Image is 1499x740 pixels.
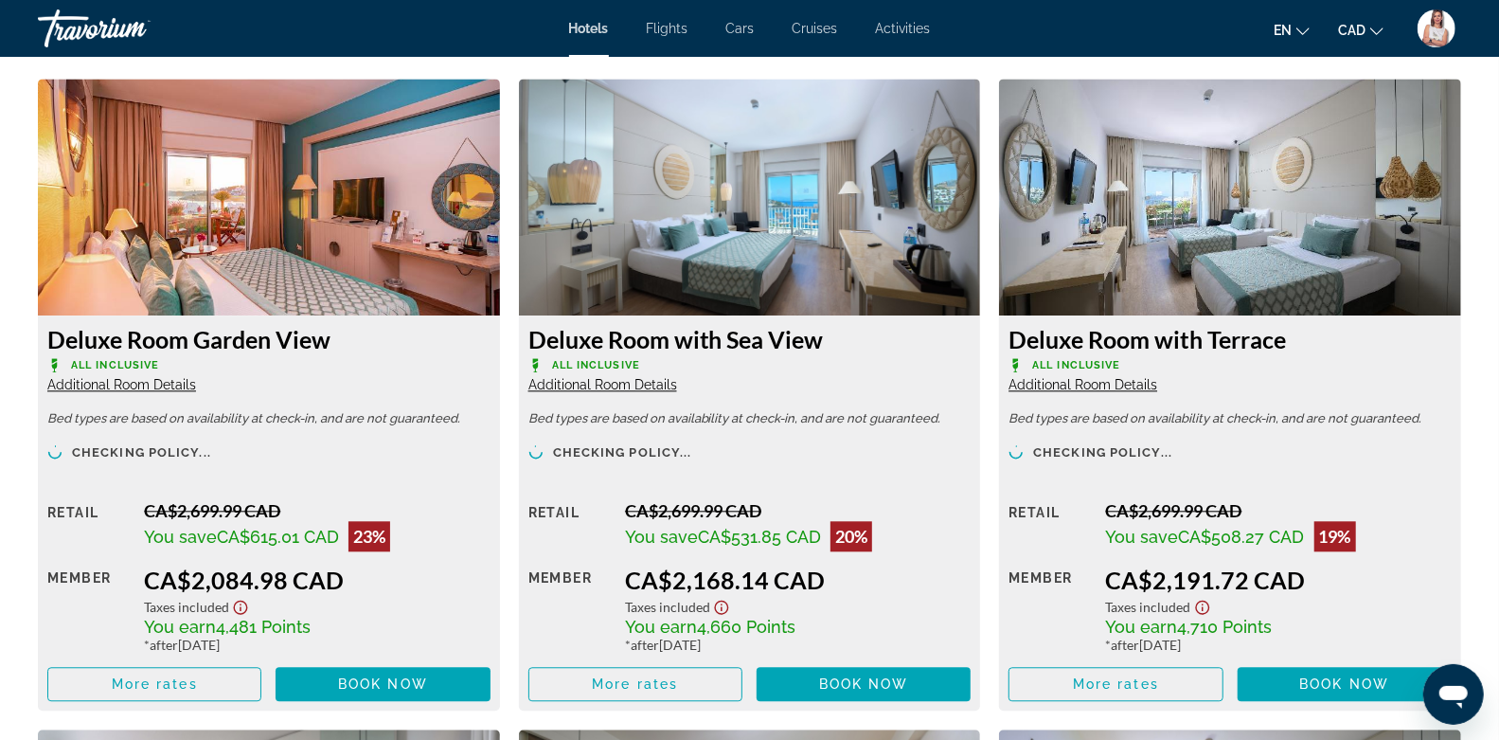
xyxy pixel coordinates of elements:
[112,677,198,692] span: More rates
[1178,617,1273,637] span: 4,710 Points
[47,667,261,701] button: More rates
[1112,637,1140,653] span: after
[1412,9,1461,48] button: User Menu
[144,500,490,521] div: CA$2,699.99 CAD
[793,21,838,36] a: Cruises
[47,377,196,392] span: Additional Room Details
[569,21,609,36] a: Hotels
[528,566,611,653] div: Member
[47,500,130,551] div: Retail
[1423,664,1484,725] iframe: Button to launch messaging window
[1314,521,1356,551] div: 19%
[1274,23,1292,38] span: en
[1008,377,1157,392] span: Additional Room Details
[144,599,229,615] span: Taxes included
[47,412,491,425] p: Bed types are based on availability at check-in, and are not guaranteed.
[217,527,339,547] span: CA$615.01 CAD
[1179,527,1305,547] span: CA$508.27 CAD
[1106,617,1178,637] span: You earn
[38,4,227,53] a: Travorium
[625,527,698,547] span: You save
[71,359,159,371] span: All Inclusive
[1418,9,1455,47] img: User image
[1338,23,1365,38] span: CAD
[631,637,659,653] span: after
[625,617,697,637] span: You earn
[150,637,178,653] span: after
[1338,16,1383,44] button: Change currency
[528,500,611,551] div: Retail
[1274,16,1310,44] button: Change language
[229,594,252,616] button: Show Taxes and Fees disclaimer
[625,637,971,653] div: * [DATE]
[144,566,490,594] div: CA$2,084.98 CAD
[830,521,872,551] div: 20%
[1032,359,1120,371] span: All Inclusive
[625,566,971,594] div: CA$2,168.14 CAD
[519,79,981,316] img: Deluxe Room with Sea View
[1106,566,1452,594] div: CA$2,191.72 CAD
[553,446,692,459] span: Checking policy...
[72,446,211,459] span: Checking policy...
[1008,500,1091,551] div: Retail
[698,527,821,547] span: CA$531.85 CAD
[528,377,677,392] span: Additional Room Details
[876,21,931,36] a: Activities
[625,599,710,615] span: Taxes included
[1033,446,1172,459] span: Checking policy...
[1106,599,1191,615] span: Taxes included
[348,521,390,551] div: 23%
[1008,412,1452,425] p: Bed types are based on availability at check-in, and are not guaranteed.
[1008,325,1452,353] h3: Deluxe Room with Terrace
[528,412,972,425] p: Bed types are based on availability at check-in, and are not guaranteed.
[625,500,971,521] div: CA$2,699.99 CAD
[144,617,216,637] span: You earn
[47,566,130,653] div: Member
[647,21,688,36] a: Flights
[38,79,500,316] img: Deluxe Room Garden View
[1106,527,1179,547] span: You save
[999,79,1461,316] img: Deluxe Room with Terrace
[819,677,909,692] span: Book now
[1191,594,1214,616] button: Show Taxes and Fees disclaimer
[697,617,795,637] span: 4,660 Points
[726,21,755,36] a: Cars
[528,667,742,701] button: More rates
[1106,500,1452,521] div: CA$2,699.99 CAD
[144,637,490,653] div: * [DATE]
[47,325,491,353] h3: Deluxe Room Garden View
[757,667,971,701] button: Book now
[1008,566,1091,653] div: Member
[592,677,678,692] span: More rates
[1008,667,1222,701] button: More rates
[1073,677,1159,692] span: More rates
[1299,677,1389,692] span: Book now
[710,594,733,616] button: Show Taxes and Fees disclaimer
[552,359,640,371] span: All Inclusive
[276,667,490,701] button: Book now
[528,325,972,353] h3: Deluxe Room with Sea View
[1106,637,1452,653] div: * [DATE]
[216,617,311,637] span: 4,481 Points
[144,527,217,547] span: You save
[338,677,428,692] span: Book now
[1238,667,1452,701] button: Book now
